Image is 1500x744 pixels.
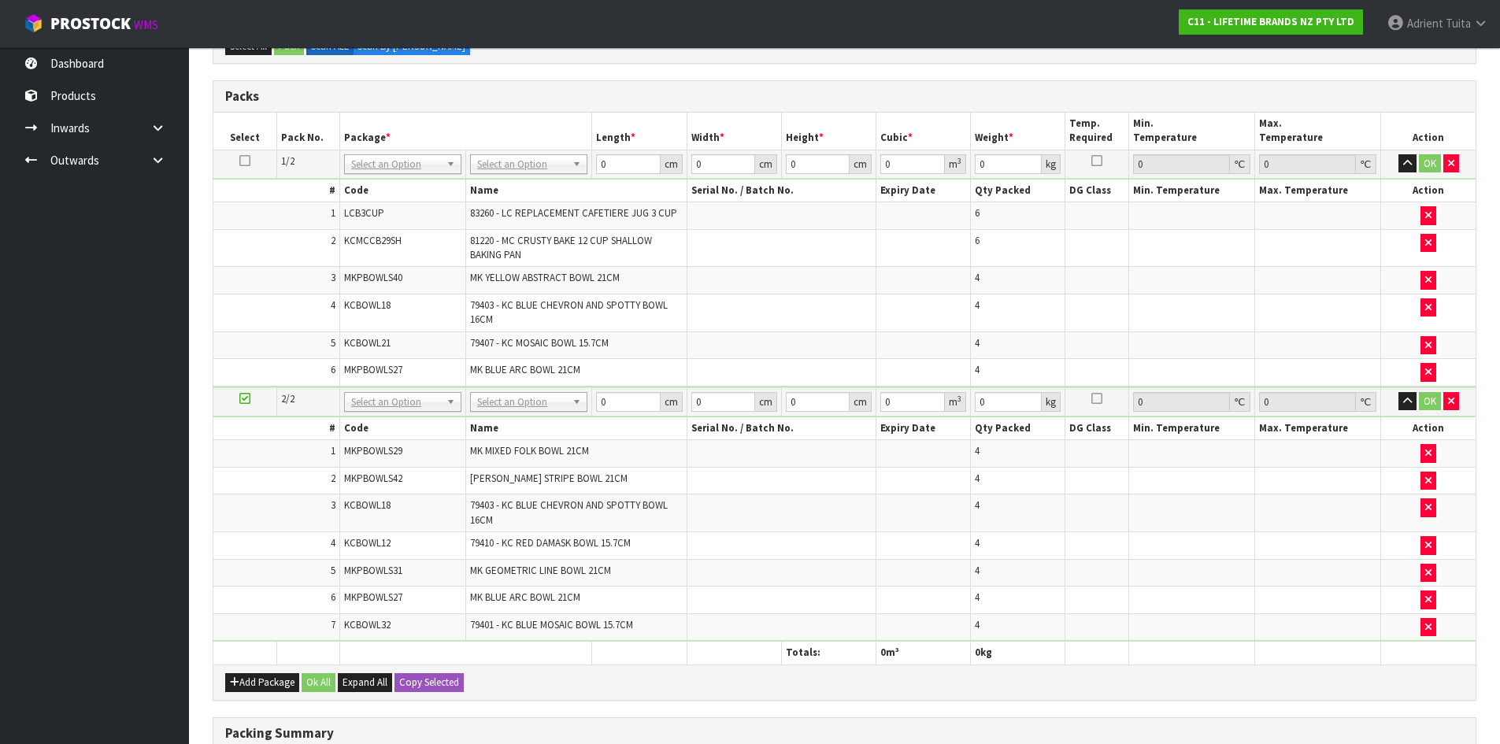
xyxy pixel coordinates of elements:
[1446,16,1471,31] span: Tuita
[945,154,966,174] div: m
[975,618,980,631] span: 4
[470,564,611,577] span: MK GEOMETRIC LINE BOWL 21CM
[276,113,339,150] th: Pack No.
[975,271,980,284] span: 4
[344,206,384,220] span: LCB3CUP
[213,417,339,440] th: #
[850,392,872,412] div: cm
[975,298,980,312] span: 4
[971,180,1065,202] th: Qty Packed
[1407,16,1443,31] span: Adrient
[876,180,971,202] th: Expiry Date
[957,394,961,404] sup: 3
[331,618,335,631] span: 7
[1230,154,1250,174] div: ℃
[331,536,335,550] span: 4
[331,498,335,512] span: 3
[344,271,402,284] span: MKPBOWLS40
[975,206,980,220] span: 6
[975,444,980,457] span: 4
[1381,113,1476,150] th: Action
[338,673,392,692] button: Expand All
[470,618,633,631] span: 79401 - KC BLUE MOSAIC BOWL 15.7CM
[1065,417,1128,440] th: DG Class
[470,206,677,220] span: 83260 - LC REPLACEMENT CAFETIERE JUG 3 CUP
[470,472,628,485] span: [PERSON_NAME] STRIPE BOWL 21CM
[477,393,566,412] span: Select an Option
[343,676,387,689] span: Expand All
[687,113,781,150] th: Width
[302,673,335,692] button: Ok All
[344,234,402,247] span: KCMCCB29SH
[1179,9,1363,35] a: C11 - LIFETIME BRANDS NZ PTY LTD
[331,564,335,577] span: 5
[687,417,876,440] th: Serial No. / Batch No.
[1065,180,1128,202] th: DG Class
[344,336,391,350] span: KCBOWL21
[975,646,980,659] span: 0
[971,417,1065,440] th: Qty Packed
[975,536,980,550] span: 4
[975,234,980,247] span: 6
[24,13,43,33] img: cube-alt.png
[466,417,687,440] th: Name
[1356,154,1376,174] div: ℃
[1419,154,1441,173] button: OK
[339,417,465,440] th: Code
[876,642,971,664] th: m³
[876,113,971,150] th: Cubic
[331,363,335,376] span: 6
[975,564,980,577] span: 4
[331,590,335,604] span: 6
[781,642,876,664] th: Totals:
[331,271,335,284] span: 3
[351,155,440,174] span: Select an Option
[470,536,631,550] span: 79410 - KC RED DAMASK BOWL 15.7CM
[281,392,294,405] span: 2/2
[225,726,1464,741] h3: Packing Summary
[331,298,335,312] span: 4
[755,154,777,174] div: cm
[975,498,980,512] span: 4
[281,154,294,168] span: 1/2
[344,472,402,485] span: MKPBOWLS42
[394,673,464,692] button: Copy Selected
[1230,392,1250,412] div: ℃
[755,392,777,412] div: cm
[1042,154,1061,174] div: kg
[339,180,465,202] th: Code
[1254,113,1380,150] th: Max. Temperature
[213,180,339,202] th: #
[344,363,402,376] span: MKPBOWLS27
[1419,392,1441,411] button: OK
[1381,180,1476,202] th: Action
[1254,417,1380,440] th: Max. Temperature
[331,444,335,457] span: 1
[470,336,609,350] span: 79407 - KC MOSAIC BOWL 15.7CM
[971,642,1065,664] th: kg
[876,417,971,440] th: Expiry Date
[339,113,592,150] th: Package
[351,393,440,412] span: Select an Option
[344,618,391,631] span: KCBOWL32
[975,590,980,604] span: 4
[470,590,580,604] span: MK BLUE ARC BOWL 21CM
[661,154,683,174] div: cm
[1254,180,1380,202] th: Max. Temperature
[477,155,566,174] span: Select an Option
[1128,113,1254,150] th: Min. Temperature
[470,444,589,457] span: MK MIXED FOLK BOWL 21CM
[344,564,402,577] span: MKPBOWLS31
[470,498,668,526] span: 79403 - KC BLUE CHEVRON AND SPOTTY BOWL 16CM
[971,113,1065,150] th: Weight
[850,154,872,174] div: cm
[781,113,876,150] th: Height
[344,498,391,512] span: KCBOWL18
[213,113,276,150] th: Select
[957,156,961,166] sup: 3
[134,17,158,32] small: WMS
[975,336,980,350] span: 4
[50,13,131,34] span: ProStock
[344,590,402,604] span: MKPBOWLS27
[225,89,1464,104] h3: Packs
